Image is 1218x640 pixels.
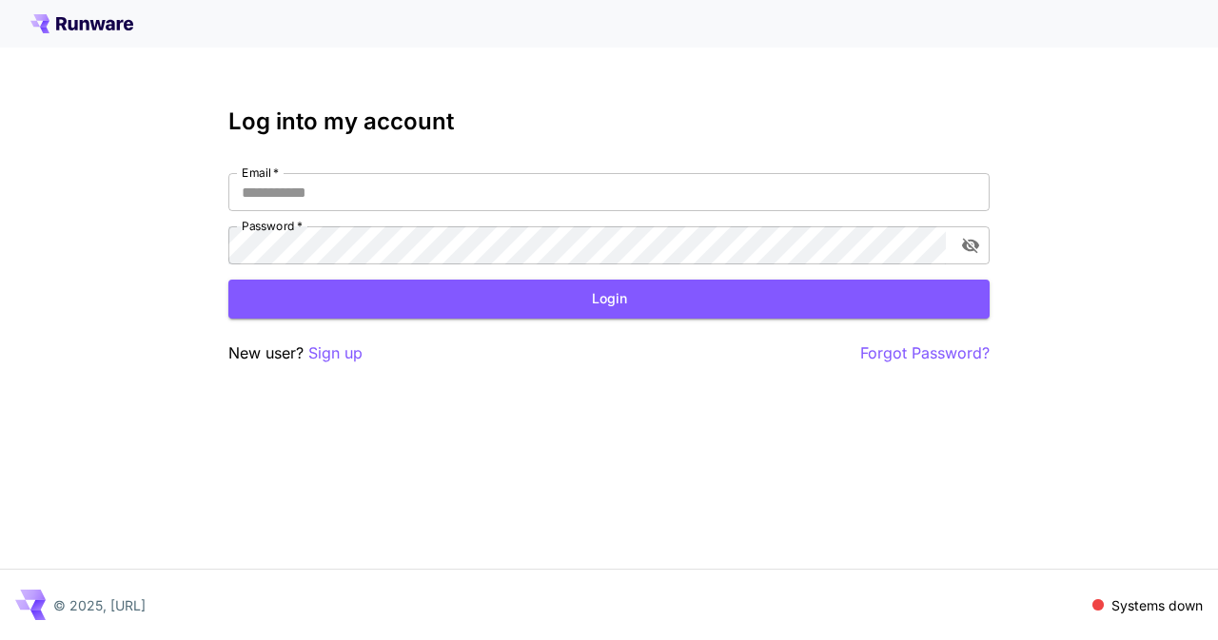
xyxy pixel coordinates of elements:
[242,218,303,234] label: Password
[53,595,146,615] p: © 2025, [URL]
[228,280,990,319] button: Login
[308,341,363,365] button: Sign up
[228,108,990,135] h3: Log into my account
[1111,595,1203,615] p: Systems down
[953,228,988,262] button: toggle password visibility
[242,165,279,181] label: Email
[228,341,363,365] p: New user?
[860,341,990,365] button: Forgot Password?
